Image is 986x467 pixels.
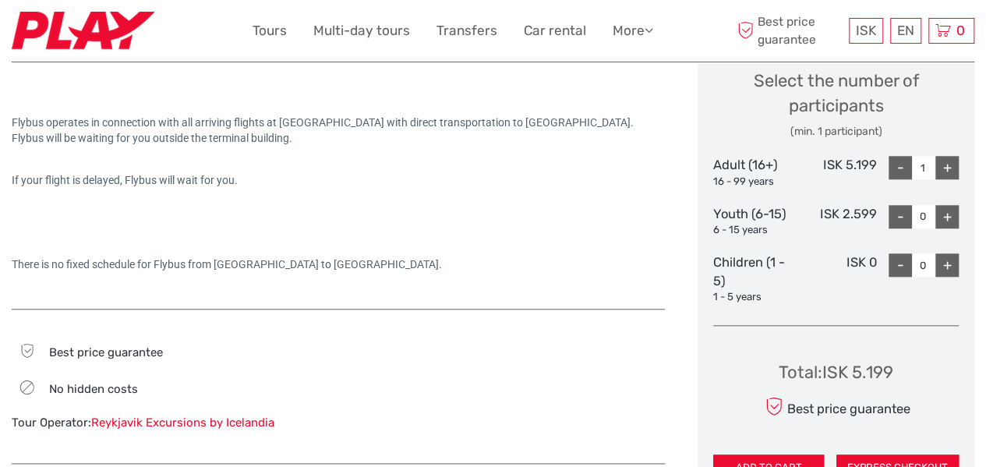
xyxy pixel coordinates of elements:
[713,175,795,189] div: 16 - 99 years
[713,253,795,305] div: Children (1 - 5)
[733,13,845,48] span: Best price guarantee
[713,223,795,238] div: 6 - 15 years
[889,156,912,179] div: -
[713,69,959,140] div: Select the number of participants
[935,156,959,179] div: +
[49,345,163,359] span: Best price guarantee
[713,156,795,189] div: Adult (16+)
[795,253,877,305] div: ISK 0
[12,174,238,186] span: If your flight is delayed, Flybus will wait for you.
[49,382,138,396] span: No hidden costs
[313,19,410,42] a: Multi-day tours
[795,205,877,238] div: ISK 2.599
[762,393,910,420] div: Best price guarantee
[795,156,877,189] div: ISK 5.199
[935,253,959,277] div: +
[889,253,912,277] div: -
[890,18,921,44] div: EN
[91,416,274,430] a: Reykjavik Excursions by Icelandia
[12,12,154,50] img: Fly Play
[436,19,497,42] a: Transfers
[12,258,442,271] span: There is no fixed schedule for Flybus from [GEOGRAPHIC_DATA] to [GEOGRAPHIC_DATA].
[179,24,198,43] button: Open LiveChat chat widget
[22,27,176,40] p: We're away right now. Please check back later!
[856,23,876,38] span: ISK
[935,205,959,228] div: +
[613,19,653,42] a: More
[713,290,795,305] div: 1 - 5 years
[889,205,912,228] div: -
[954,23,967,38] span: 0
[12,116,636,144] span: Flybus operates in connection with all arriving flights at [GEOGRAPHIC_DATA] with direct transpor...
[12,415,322,431] div: Tour Operator:
[253,19,287,42] a: Tours
[779,360,893,384] div: Total : ISK 5.199
[713,205,795,238] div: Youth (6-15)
[524,19,586,42] a: Car rental
[713,124,959,140] div: (min. 1 participant)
